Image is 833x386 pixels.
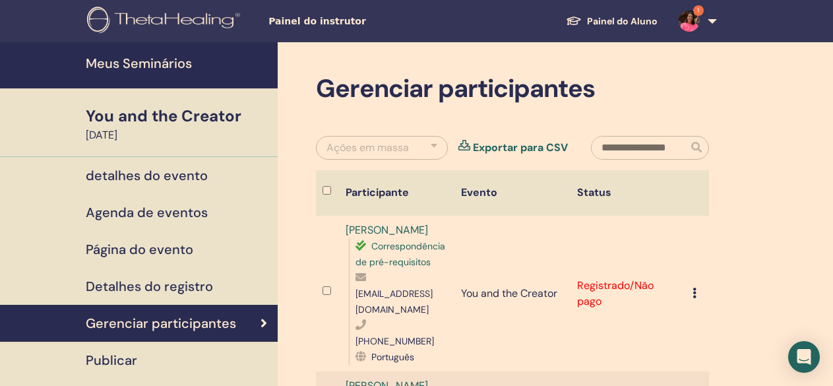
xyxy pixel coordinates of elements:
a: You and the Creator[DATE] [78,105,278,143]
a: Painel do Aluno [555,9,668,34]
span: Painel do instrutor [268,15,466,28]
div: Open Intercom Messenger [788,341,820,373]
h4: Página do evento [86,241,193,257]
div: You and the Creator [86,105,270,127]
span: [EMAIL_ADDRESS][DOMAIN_NAME] [355,288,433,315]
a: [PERSON_NAME] [346,223,428,237]
h4: Agenda de eventos [86,205,208,220]
span: Correspondência de pré-requisitos [355,240,445,268]
div: [DATE] [86,127,270,143]
div: Ações em massa [326,140,409,156]
h4: Gerenciar participantes [86,315,236,331]
h4: Meus Seminários [86,55,270,71]
a: Exportar para CSV [473,140,568,156]
img: logo.png [87,7,245,36]
span: Português [371,351,414,363]
h4: Detalhes do registro [86,278,213,294]
td: You and the Creator [454,216,570,371]
th: Status [571,170,686,216]
span: [PHONE_NUMBER] [355,335,434,347]
img: default.jpg [679,11,700,32]
span: 1 [693,5,704,16]
h4: Publicar [86,352,137,368]
h2: Gerenciar participantes [316,74,709,104]
h4: detalhes do evento [86,168,208,183]
th: Evento [454,170,570,216]
img: graduation-cap-white.svg [566,15,582,26]
th: Participante [339,170,454,216]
